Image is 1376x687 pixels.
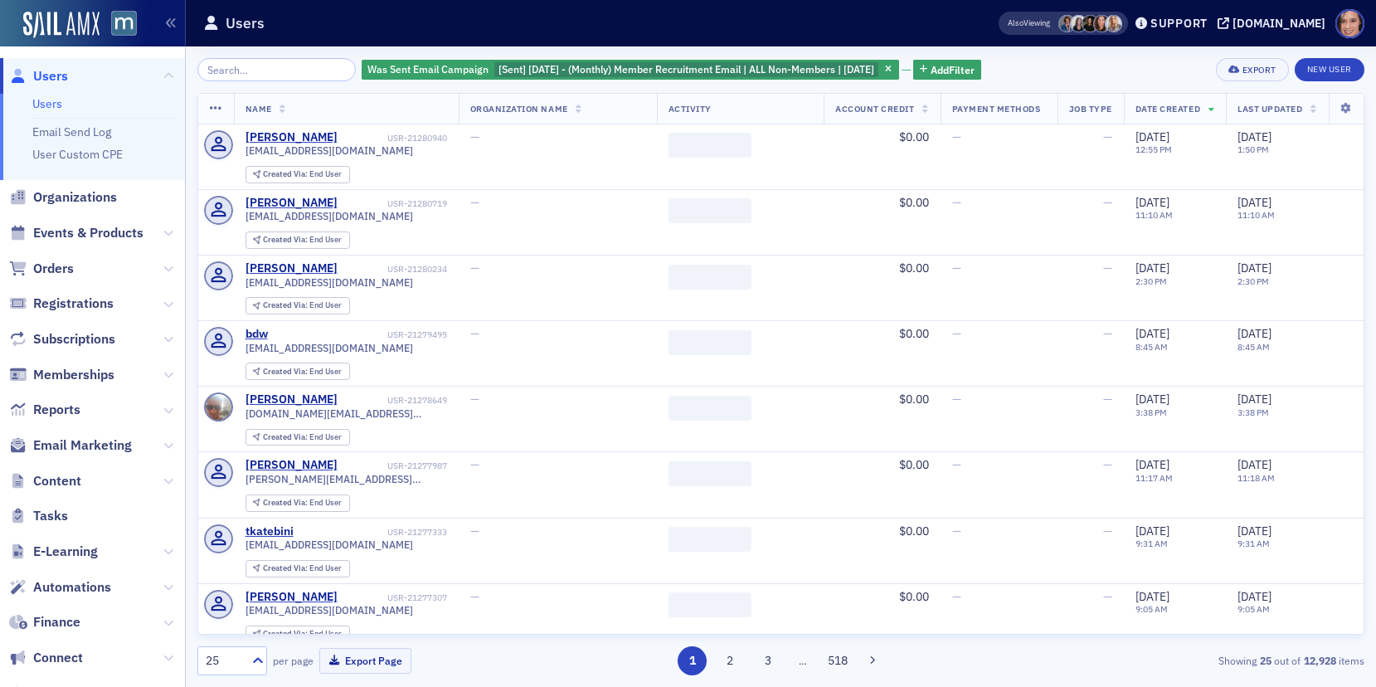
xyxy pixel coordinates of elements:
[246,392,338,407] div: [PERSON_NAME]
[9,649,83,667] a: Connect
[263,170,342,179] div: End User
[1237,195,1271,210] span: [DATE]
[669,103,712,114] span: Activity
[263,234,309,245] span: Created Via :
[246,210,413,222] span: [EMAIL_ADDRESS][DOMAIN_NAME]
[9,543,98,561] a: E-Learning
[246,196,338,211] a: [PERSON_NAME]
[340,395,447,406] div: USR-21278649
[931,62,975,77] span: Add Filter
[1135,407,1167,418] time: 3:38 PM
[470,195,479,210] span: —
[9,472,81,490] a: Content
[340,592,447,603] div: USR-21277307
[263,497,309,508] span: Created Via :
[899,589,929,604] span: $0.00
[669,330,751,355] span: ‌
[263,300,309,310] span: Created Via :
[470,524,479,538] span: —
[952,326,961,341] span: —
[1103,195,1112,210] span: —
[1237,144,1269,155] time: 1:50 PM
[246,166,350,183] div: Created Via: End User
[952,524,961,538] span: —
[340,133,447,144] div: USR-21280940
[1135,129,1169,144] span: [DATE]
[899,261,929,275] span: $0.00
[1237,275,1269,287] time: 2:30 PM
[246,103,272,114] span: Name
[263,564,342,573] div: End User
[362,60,899,80] div: [Sent] 08/21/2025 - (Monthly) Member Recruitment Email | ALL Non-Members | Aug 2025
[273,653,314,668] label: per page
[1103,524,1112,538] span: —
[246,590,338,605] a: [PERSON_NAME]
[340,264,447,275] div: USR-21280234
[246,560,350,577] div: Created Via: End User
[9,188,117,207] a: Organizations
[669,592,751,617] span: ‌
[246,276,413,289] span: [EMAIL_ADDRESS][DOMAIN_NAME]
[246,524,294,539] a: tkatebini
[952,589,961,604] span: —
[678,646,707,675] button: 1
[1237,603,1270,615] time: 9:05 AM
[1233,16,1325,31] div: [DOMAIN_NAME]
[1237,341,1270,353] time: 8:45 AM
[246,297,350,314] div: Created Via: End User
[263,236,342,245] div: End User
[33,613,80,631] span: Finance
[23,12,100,38] img: SailAMX
[263,168,309,179] span: Created Via :
[987,653,1364,668] div: Showing out of items
[1237,326,1271,341] span: [DATE]
[1237,261,1271,275] span: [DATE]
[246,327,268,342] div: bdw
[1082,15,1099,32] span: Lauren McDonough
[1135,209,1173,221] time: 11:10 AM
[1135,103,1200,114] span: Date Created
[470,261,479,275] span: —
[32,96,62,111] a: Users
[32,147,123,162] a: User Custom CPE
[270,329,447,340] div: USR-21279495
[1008,17,1023,28] div: Also
[1135,589,1169,604] span: [DATE]
[9,613,80,631] a: Finance
[913,60,981,80] button: AddFilter
[1295,58,1364,81] a: New User
[1237,538,1270,549] time: 9:31 AM
[1135,538,1168,549] time: 9:31 AM
[263,563,309,573] span: Created Via :
[1218,17,1331,29] button: [DOMAIN_NAME]
[246,407,447,420] span: [DOMAIN_NAME][EMAIL_ADDRESS][DOMAIN_NAME]
[1257,653,1274,668] strong: 25
[1103,589,1112,604] span: —
[197,58,356,81] input: Search…
[1103,129,1112,144] span: —
[246,538,413,551] span: [EMAIL_ADDRESS][DOMAIN_NAME]
[952,129,961,144] span: —
[1070,15,1087,32] span: Kelly Brown
[9,366,114,384] a: Memberships
[669,133,751,158] span: ‌
[1135,261,1169,275] span: [DATE]
[470,392,479,407] span: —
[899,457,929,472] span: $0.00
[1135,457,1169,472] span: [DATE]
[899,524,929,538] span: $0.00
[1135,524,1169,538] span: [DATE]
[1242,66,1276,75] div: Export
[246,261,338,276] div: [PERSON_NAME]
[33,472,81,490] span: Content
[753,646,782,675] button: 3
[263,431,309,442] span: Created Via :
[367,62,489,76] span: Was Sent Email Campaign
[1237,129,1271,144] span: [DATE]
[470,589,479,604] span: —
[246,144,413,157] span: [EMAIL_ADDRESS][DOMAIN_NAME]
[498,62,874,76] span: [Sent] [DATE] - (Monthly) Member Recruitment Email | ALL Non-Members | [DATE]
[33,543,98,561] span: E-Learning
